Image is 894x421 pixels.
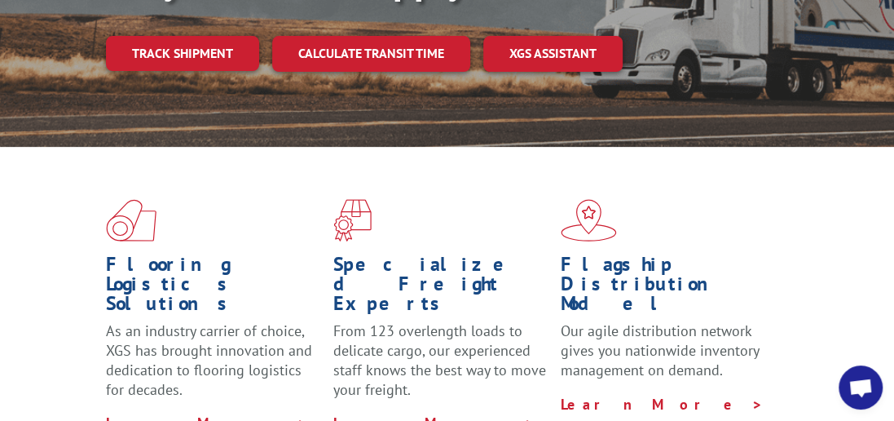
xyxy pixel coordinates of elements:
h1: Specialized Freight Experts [333,255,548,321]
h1: Flagship Distribution Model [561,255,776,321]
a: Learn More > [561,395,764,414]
img: xgs-icon-total-supply-chain-intelligence-red [106,199,156,242]
span: Our agile distribution network gives you nationwide inventory management on demand. [561,321,759,379]
a: Calculate transit time [272,36,470,71]
span: As an industry carrier of choice, XGS has brought innovation and dedication to flooring logistics... [106,321,312,398]
img: xgs-icon-flagship-distribution-model-red [561,199,617,242]
h1: Flooring Logistics Solutions [106,255,321,321]
img: xgs-icon-focused-on-flooring-red [333,199,372,242]
div: Open chat [839,366,883,410]
a: XGS ASSISTANT [483,36,623,71]
a: Track shipment [106,36,259,70]
p: From 123 overlength loads to delicate cargo, our experienced staff knows the best way to move you... [333,321,548,414]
